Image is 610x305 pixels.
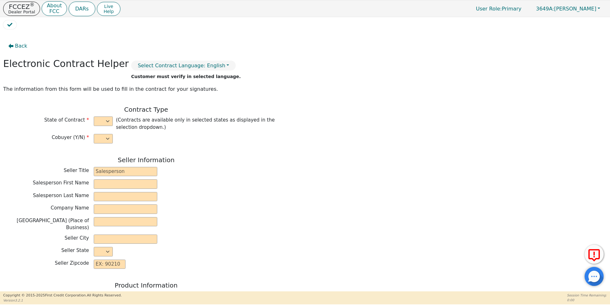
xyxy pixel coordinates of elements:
[69,2,95,16] button: DARs
[30,2,35,8] sup: ®
[3,106,289,113] h3: Contract Type
[567,293,607,298] p: Session Time Remaining:
[3,293,122,298] p: Copyright © 2015- 2025 First Credit Corporation.
[42,1,67,16] button: AboutFCC
[567,298,607,302] p: 0:00
[51,205,89,211] span: Company Name
[470,3,528,15] a: User Role:Primary
[104,4,114,9] span: Live
[61,248,89,253] span: Seller State
[33,193,89,198] span: Salesperson Last Name
[529,4,607,14] button: 3649A:[PERSON_NAME]
[585,245,604,264] button: Report Error to FCC
[536,6,554,12] span: 3649A:
[64,168,89,173] span: Seller Title
[55,260,89,266] span: Seller Zipcode
[3,58,129,70] h2: Electronic Contract Helper
[94,260,125,269] input: EX: 90210
[536,6,596,12] span: [PERSON_NAME]
[64,235,89,241] span: Seller City
[131,61,236,70] button: Select Contract Language: English
[47,3,62,8] p: About
[3,20,17,29] button: Review Contract
[52,135,89,140] span: Cobuyer (Y/N)
[3,2,40,16] button: FCCEZ®Dealer Portal
[87,293,122,297] span: All Rights Reserved.
[3,156,289,164] h3: Seller Information
[8,3,35,10] p: FCCEZ
[131,73,236,80] div: Customer must verify in selected language.
[44,117,89,123] span: State of Contract
[47,9,62,14] p: FCC
[104,9,114,14] span: Help
[470,3,528,15] p: Primary
[3,39,32,53] button: Back
[3,85,289,93] p: The information from this form will be used to fill in the contract for your signatures.
[116,116,286,131] p: (Contracts are available only in selected states as displayed in the selection dropdown.)
[476,6,502,12] span: User Role :
[17,218,89,231] span: [GEOGRAPHIC_DATA] (Place of Business)
[8,10,35,14] p: Dealer Portal
[97,2,120,16] button: LiveHelp
[15,42,27,50] span: Back
[3,282,289,289] h3: Product Information
[3,298,122,303] p: Version 3.2.1
[33,180,89,186] span: Salesperson First Name
[94,167,157,176] input: Salesperson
